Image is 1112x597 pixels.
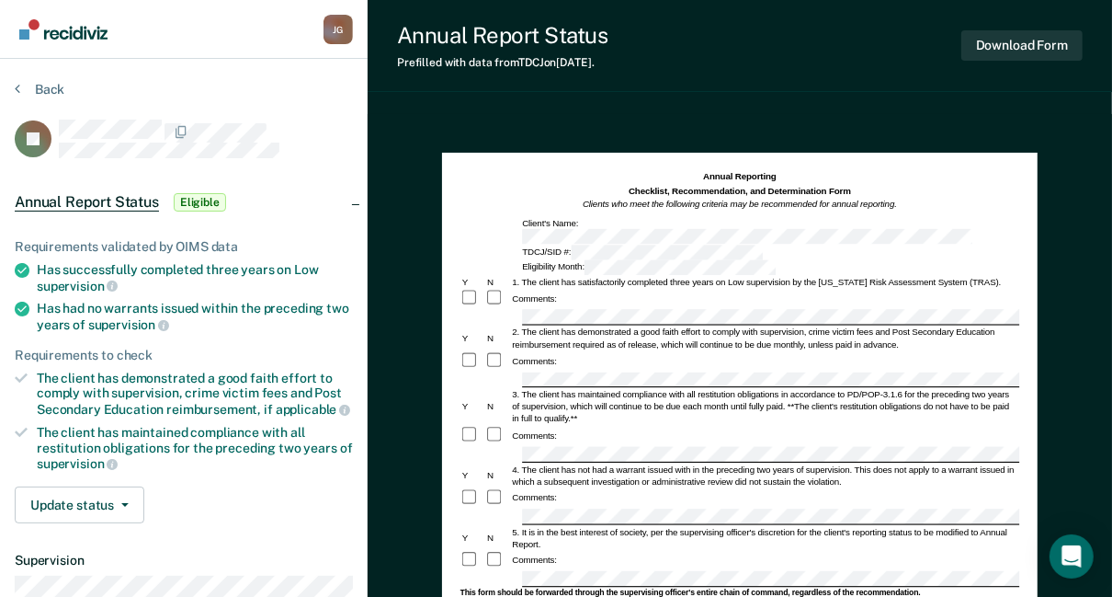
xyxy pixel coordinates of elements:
div: 4. The client has not had a warrant issued with in the preceding two years of supervision. This d... [510,464,1019,488]
button: Update status [15,487,144,523]
span: Eligible [174,193,226,212]
div: Eligibility Month: [520,260,777,276]
strong: Annual Reporting [703,172,777,182]
div: Comments: [510,492,559,504]
strong: Checklist, Recommendation, and Determination Form [629,186,851,196]
div: N [485,333,510,345]
div: Client's Name: [520,216,1019,244]
button: Back [15,81,64,98]
span: supervision [37,279,118,293]
div: Comments: [510,293,559,305]
div: N [485,276,510,288]
div: Y [460,333,485,345]
div: Y [460,470,485,482]
div: Has had no warrants issued within the preceding two years of [37,301,353,332]
dt: Supervision [15,553,353,568]
span: supervision [37,456,118,471]
div: Requirements validated by OIMS data [15,239,353,255]
div: Y [460,276,485,288]
div: 2. The client has demonstrated a good faith effort to comply with supervision, crime victim fees ... [510,327,1019,350]
div: N [485,470,510,482]
div: 3. The client has maintained compliance with all restitution obligations in accordance to PD/POP-... [510,389,1019,425]
em: Clients who meet the following criteria may be recommended for annual reporting. [583,199,897,209]
div: Y [460,401,485,413]
span: Annual Report Status [15,193,159,212]
div: J G [323,15,353,44]
img: Recidiviz [19,19,108,40]
div: The client has maintained compliance with all restitution obligations for the preceding two years of [37,425,353,472]
div: Prefilled with data from TDCJ on [DATE] . [397,56,607,69]
div: 5. It is in the best interest of society, per the supervising officer's discretion for the client... [510,526,1019,550]
div: Comments: [510,430,559,442]
div: Y [460,532,485,544]
div: Has successfully completed three years on Low [37,262,353,293]
div: Comments: [510,355,559,367]
div: Requirements to check [15,348,353,363]
div: Annual Report Status [397,22,607,49]
div: Open Intercom Messenger [1050,534,1094,579]
button: Profile dropdown button [323,15,353,44]
div: TDCJ/SID #: [520,245,765,260]
button: Download Form [961,30,1083,61]
span: applicable [276,402,350,417]
span: supervision [88,317,169,332]
div: N [485,532,510,544]
div: Comments: [510,555,559,567]
div: N [485,401,510,413]
div: The client has demonstrated a good faith effort to comply with supervision, crime victim fees and... [37,371,353,418]
div: 1. The client has satisfactorily completed three years on Low supervision by the [US_STATE] Risk ... [510,276,1019,288]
